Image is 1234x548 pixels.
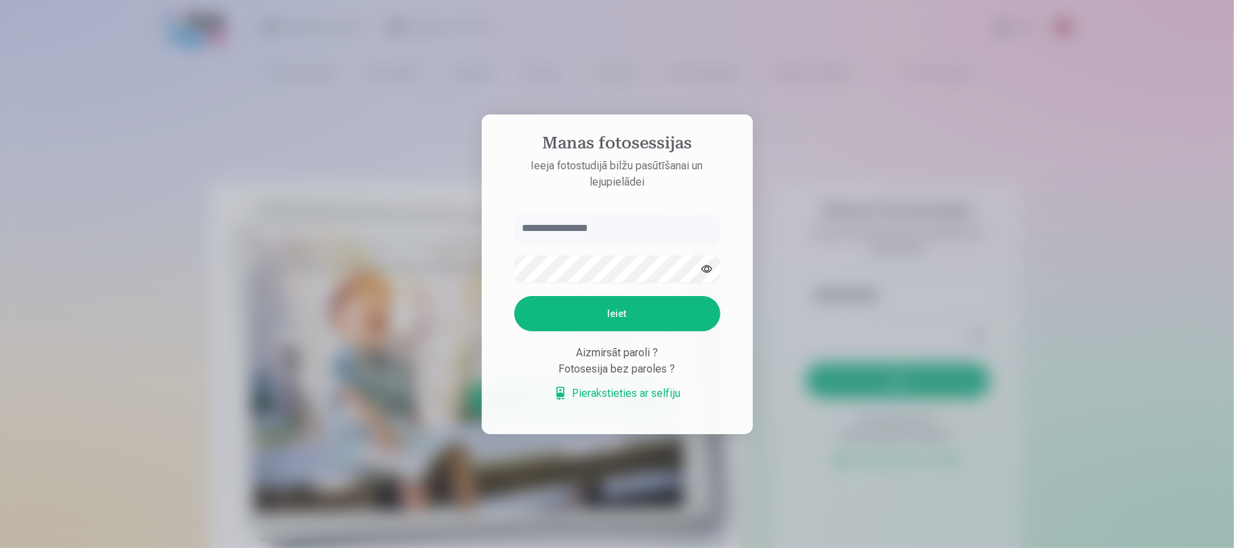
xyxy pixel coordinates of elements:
[554,385,681,402] a: Pierakstieties ar selfiju
[501,133,734,158] h4: Manas fotosessijas
[501,158,734,190] p: Ieeja fotostudijā bilžu pasūtīšanai un lejupielādei
[514,296,720,331] button: Ieiet
[514,361,720,377] div: Fotosesija bez paroles ?
[514,345,720,361] div: Aizmirsāt paroli ?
